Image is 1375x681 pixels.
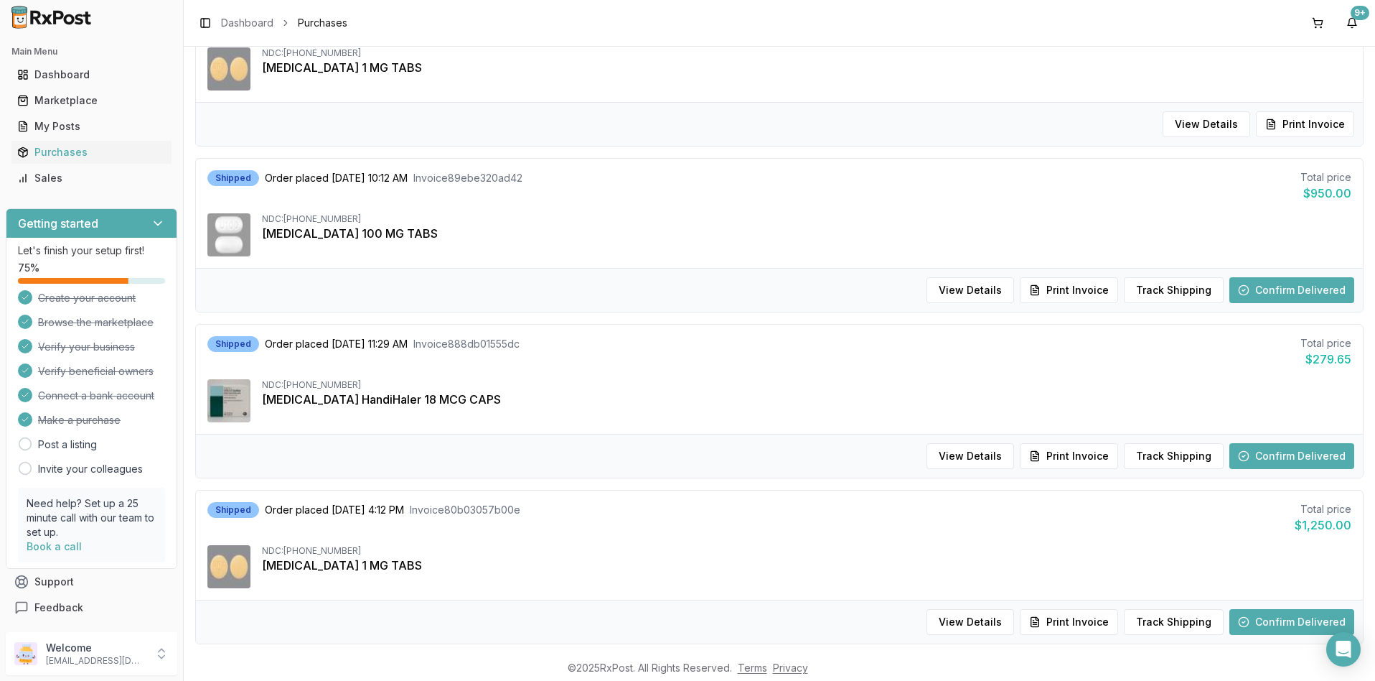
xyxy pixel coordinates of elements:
[1326,632,1361,667] div: Open Intercom Messenger
[17,145,166,159] div: Purchases
[207,336,259,352] div: Shipped
[6,569,177,595] button: Support
[34,601,83,615] span: Feedback
[262,47,1351,59] div: NDC: [PHONE_NUMBER]
[6,63,177,86] button: Dashboard
[38,389,154,403] span: Connect a bank account
[1295,516,1351,534] div: $1,250.00
[11,165,172,191] a: Sales
[17,93,166,108] div: Marketplace
[6,167,177,190] button: Sales
[207,545,250,588] img: Rexulti 1 MG TABS
[413,171,522,185] span: Invoice 89ebe320ad42
[1229,443,1354,469] button: Confirm Delivered
[410,503,520,517] span: Invoice 80b03057b00e
[926,277,1014,303] button: View Details
[1300,336,1351,351] div: Total price
[262,213,1351,225] div: NDC: [PHONE_NUMBER]
[262,545,1351,557] div: NDC: [PHONE_NUMBER]
[17,68,166,82] div: Dashboard
[11,114,172,139] a: My Posts
[413,337,520,351] span: Invoice 888db01555dc
[46,641,146,655] p: Welcome
[11,88,172,114] a: Marketplace
[38,291,136,305] span: Create your account
[207,502,259,518] div: Shipped
[1229,277,1354,303] button: Confirm Delivered
[18,244,165,258] p: Let's finish your setup first!
[207,47,250,91] img: Rexulti 1 MG TABS
[1163,111,1250,137] button: View Details
[1351,6,1369,20] div: 9+
[1300,185,1351,202] div: $950.00
[262,557,1351,574] div: [MEDICAL_DATA] 1 MG TABS
[27,496,156,539] p: Need help? Set up a 25 minute call with our team to set up.
[262,379,1351,391] div: NDC: [PHONE_NUMBER]
[11,139,172,165] a: Purchases
[265,171,408,185] span: Order placed [DATE] 10:12 AM
[773,662,808,674] a: Privacy
[1300,170,1351,185] div: Total price
[14,642,37,665] img: User avatar
[1124,277,1224,303] button: Track Shipping
[1020,443,1118,469] button: Print Invoice
[262,391,1351,408] div: [MEDICAL_DATA] HandiHaler 18 MCG CAPS
[262,59,1351,76] div: [MEDICAL_DATA] 1 MG TABS
[38,315,154,330] span: Browse the marketplace
[17,171,166,185] div: Sales
[17,119,166,134] div: My Posts
[1341,11,1364,34] button: 9+
[18,215,98,232] h3: Getting started
[1256,111,1354,137] button: Print Invoice
[1229,609,1354,635] button: Confirm Delivered
[1124,443,1224,469] button: Track Shipping
[207,213,250,256] img: Ubrelvy 100 MG TABS
[38,413,121,427] span: Make a purchase
[262,225,1351,242] div: [MEDICAL_DATA] 100 MG TABS
[265,503,404,517] span: Order placed [DATE] 4:12 PM
[298,16,347,30] span: Purchases
[221,16,347,30] nav: breadcrumb
[1020,609,1118,635] button: Print Invoice
[38,364,154,379] span: Verify beneficial owners
[18,261,39,275] span: 75 %
[38,462,143,476] a: Invite your colleagues
[1124,609,1224,635] button: Track Shipping
[27,540,82,552] a: Book a call
[6,595,177,621] button: Feedback
[221,16,273,30] a: Dashboard
[11,62,172,88] a: Dashboard
[6,141,177,164] button: Purchases
[926,609,1014,635] button: View Details
[738,662,767,674] a: Terms
[207,379,250,422] img: Spiriva HandiHaler 18 MCG CAPS
[265,337,408,351] span: Order placed [DATE] 11:29 AM
[926,443,1014,469] button: View Details
[6,115,177,138] button: My Posts
[6,6,98,29] img: RxPost Logo
[1300,351,1351,368] div: $279.65
[1020,277,1118,303] button: Print Invoice
[38,437,97,452] a: Post a listing
[1295,502,1351,516] div: Total price
[11,46,172,57] h2: Main Menu
[46,655,146,667] p: [EMAIL_ADDRESS][DOMAIN_NAME]
[38,340,135,354] span: Verify your business
[207,170,259,186] div: Shipped
[6,89,177,112] button: Marketplace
